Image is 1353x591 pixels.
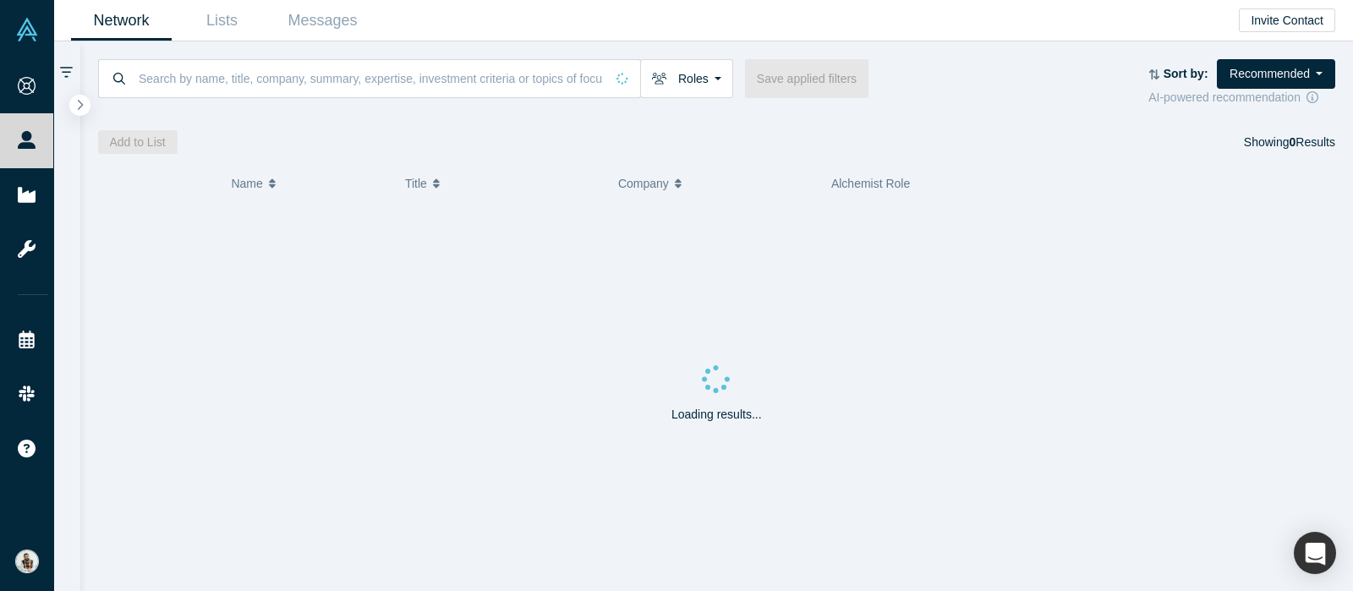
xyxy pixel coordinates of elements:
img: Alchemist Vault Logo [15,18,39,41]
span: Title [405,166,427,201]
a: Lists [172,1,272,41]
a: Network [71,1,172,41]
strong: 0 [1290,135,1296,149]
button: Add to List [98,130,178,154]
img: Hovakim Zakaryan's Account [15,550,39,573]
button: Recommended [1217,59,1335,89]
button: Company [618,166,813,201]
div: Showing [1244,130,1335,154]
p: Loading results... [671,406,762,424]
div: AI-powered recommendation [1148,89,1335,107]
input: Search by name, title, company, summary, expertise, investment criteria or topics of focus [137,58,605,98]
strong: Sort by: [1164,67,1208,80]
span: Alchemist Role [831,177,910,190]
a: Messages [272,1,373,41]
button: Save applied filters [745,59,868,98]
button: Name [231,166,387,201]
span: Results [1290,135,1335,149]
span: Company [618,166,669,201]
span: Name [231,166,262,201]
button: Roles [640,59,733,98]
button: Invite Contact [1239,8,1335,32]
button: Title [405,166,600,201]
